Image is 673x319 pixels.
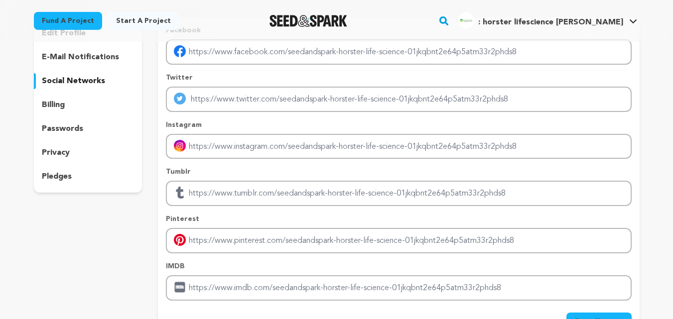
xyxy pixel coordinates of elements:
img: twitter-mobile.svg [174,93,186,105]
img: tumblr.svg [174,187,186,199]
p: e-mail notifications [42,51,119,63]
button: passwords [34,121,142,137]
input: Enter tubmlr profile link [166,181,631,206]
a: : horster lifescience H.'s Profile [456,10,639,28]
img: Seed&Spark Logo Dark Mode [269,15,348,27]
button: social networks [34,73,142,89]
p: Tumblr [166,167,631,177]
button: privacy [34,145,142,161]
img: 7aead3a9524f6e19.png [458,12,474,28]
button: e-mail notifications [34,49,142,65]
p: passwords [42,123,83,135]
p: pledges [42,171,72,183]
img: imdb.svg [174,281,186,293]
button: pledges [34,169,142,185]
p: privacy [42,147,70,159]
input: Enter IMDB profile link [166,275,631,301]
p: Twitter [166,73,631,83]
span: : horster lifescience [PERSON_NAME] [478,18,623,26]
span: : horster lifescience H.'s Profile [456,10,639,31]
img: pinterest-mobile.svg [174,234,186,246]
input: Enter instagram handle link [166,134,631,159]
p: Pinterest [166,214,631,224]
img: instagram-mobile.svg [174,140,186,152]
a: Start a project [108,12,179,30]
div: : horster lifescience H.'s Profile [458,12,623,28]
p: social networks [42,75,105,87]
a: Seed&Spark Homepage [269,15,348,27]
input: Enter twitter profile link [166,87,631,112]
button: billing [34,97,142,113]
a: Fund a project [34,12,102,30]
input: Enter facebook profile link [166,39,631,65]
p: Instagram [166,120,631,130]
p: billing [42,99,65,111]
input: Enter pinterest profile link [166,228,631,253]
img: facebook-mobile.svg [174,45,186,57]
p: IMDB [166,261,631,271]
